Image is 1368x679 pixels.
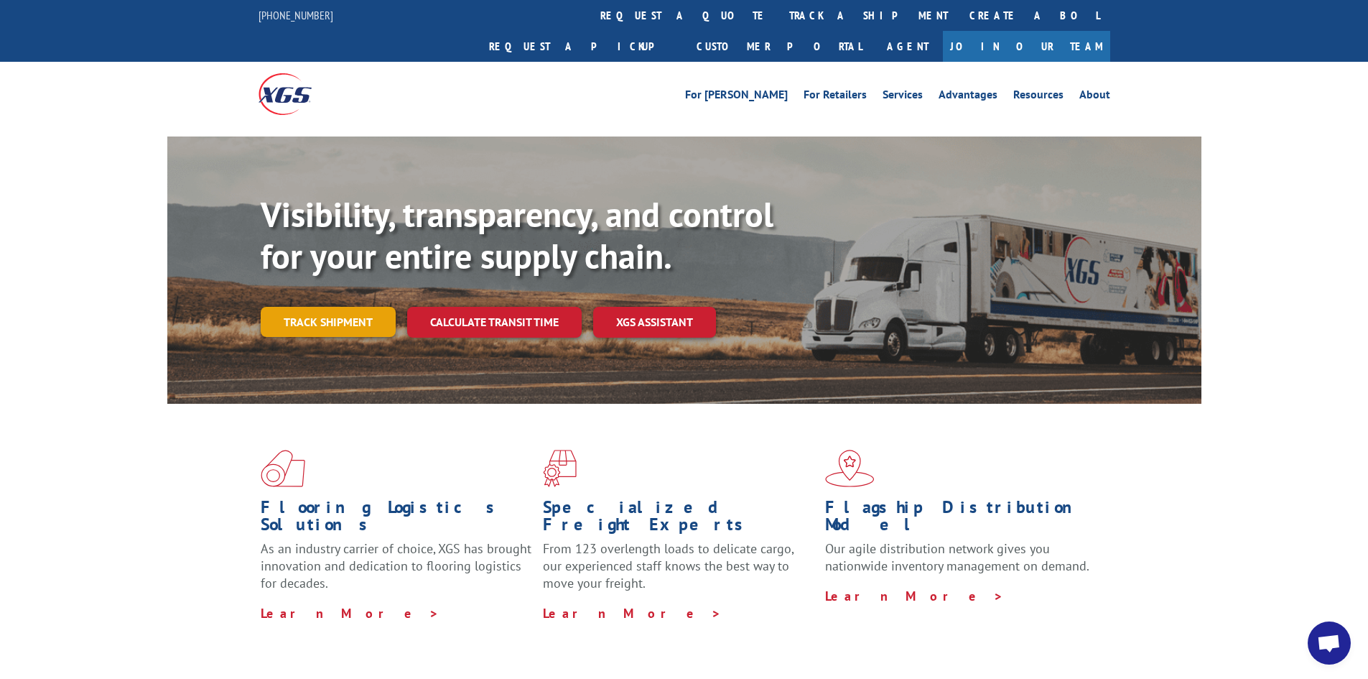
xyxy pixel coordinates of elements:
a: Customer Portal [686,31,873,62]
a: Resources [1013,89,1064,105]
a: For Retailers [804,89,867,105]
b: Visibility, transparency, and control for your entire supply chain. [261,192,773,278]
a: Calculate transit time [407,307,582,338]
a: Services [883,89,923,105]
img: xgs-icon-focused-on-flooring-red [543,450,577,487]
h1: Specialized Freight Experts [543,499,814,540]
a: [PHONE_NUMBER] [259,8,333,22]
a: Track shipment [261,307,396,337]
img: xgs-icon-flagship-distribution-model-red [825,450,875,487]
a: Learn More > [261,605,439,622]
p: From 123 overlength loads to delicate cargo, our experienced staff knows the best way to move you... [543,540,814,604]
a: Join Our Team [943,31,1110,62]
div: Open chat [1308,622,1351,665]
a: Request a pickup [478,31,686,62]
img: xgs-icon-total-supply-chain-intelligence-red [261,450,305,487]
span: As an industry carrier of choice, XGS has brought innovation and dedication to flooring logistics... [261,540,531,591]
a: Learn More > [543,605,722,622]
a: XGS ASSISTANT [593,307,716,338]
h1: Flooring Logistics Solutions [261,499,532,540]
a: Agent [873,31,943,62]
a: Advantages [939,89,997,105]
a: Learn More > [825,588,1004,604]
span: Our agile distribution network gives you nationwide inventory management on demand. [825,540,1089,574]
a: About [1079,89,1110,105]
a: For [PERSON_NAME] [685,89,788,105]
h1: Flagship Distribution Model [825,499,1097,540]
